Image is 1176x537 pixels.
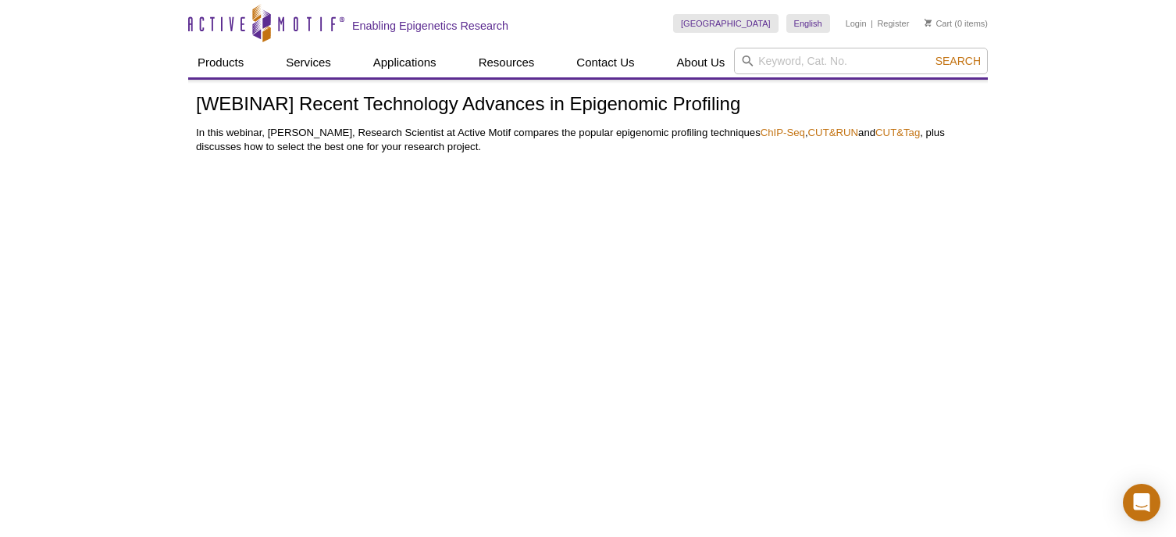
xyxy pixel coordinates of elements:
[925,18,952,29] a: Cart
[935,55,981,67] span: Search
[364,48,446,77] a: Applications
[931,54,985,68] button: Search
[925,19,932,27] img: Your Cart
[875,127,920,138] a: CUT&Tag
[877,18,909,29] a: Register
[668,48,735,77] a: About Us
[871,14,873,33] li: |
[808,127,858,138] a: CUT&RUN
[276,48,340,77] a: Services
[846,18,867,29] a: Login
[196,126,980,154] p: In this webinar, [PERSON_NAME], Research Scientist at Active Motif compares the popular epigenomi...
[567,48,643,77] a: Contact Us
[673,14,779,33] a: [GEOGRAPHIC_DATA]
[469,48,544,77] a: Resources
[761,127,805,138] a: ChIP-Seq
[734,48,988,74] input: Keyword, Cat. No.
[188,48,253,77] a: Products
[352,19,508,33] h2: Enabling Epigenetics Research
[925,14,988,33] li: (0 items)
[196,94,980,116] h1: [WEBINAR] Recent Technology Advances in Epigenomic Profiling
[1123,484,1160,521] div: Open Intercom Messenger
[786,14,830,33] a: English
